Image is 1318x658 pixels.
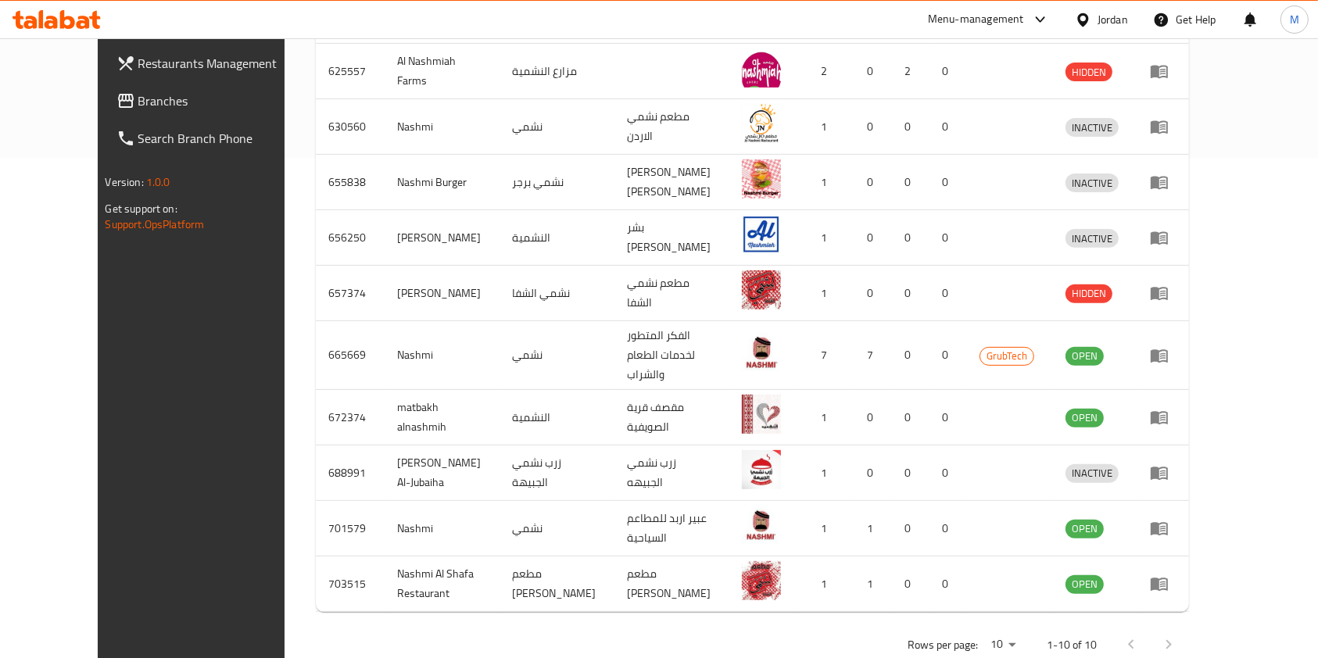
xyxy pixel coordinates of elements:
img: Nashmi Alshafa [742,270,781,309]
td: 1 [800,210,854,266]
td: 2 [800,44,854,99]
td: Nashmi Burger [385,155,500,210]
td: 0 [892,99,929,155]
div: INACTIVE [1066,464,1119,483]
td: مطعم نشمي الشفا [614,266,729,321]
div: OPEN [1066,347,1104,366]
img: Nashmi [742,333,781,372]
p: Rows per page: [908,635,978,655]
td: 1 [800,99,854,155]
td: 0 [929,155,967,210]
span: 1.0.0 [146,172,170,192]
td: 1 [854,556,892,612]
span: M [1290,11,1299,28]
div: Menu [1150,408,1179,427]
span: HIDDEN [1066,284,1112,302]
div: Menu [1150,346,1179,365]
span: GrubTech [980,347,1033,365]
span: Version: [106,172,144,192]
td: [PERSON_NAME] [385,210,500,266]
span: OPEN [1066,409,1104,427]
td: [PERSON_NAME] Al-Jubaiha [385,445,500,501]
td: 0 [929,321,967,390]
td: 625557 [316,44,385,99]
td: 655838 [316,155,385,210]
td: 0 [892,556,929,612]
td: 0 [929,556,967,612]
img: matbakh alnashmih [742,395,781,434]
td: 0 [854,390,892,445]
span: HIDDEN [1066,63,1112,81]
td: 672374 [316,390,385,445]
td: 0 [929,44,967,99]
div: Menu [1150,117,1179,136]
td: 7 [800,321,854,390]
img: Zarb Nashmi Al-Jubaiha [742,450,781,489]
td: مطعم نشمي الاردن [614,99,729,155]
span: INACTIVE [1066,464,1119,482]
td: 1 [800,556,854,612]
td: [PERSON_NAME] [385,266,500,321]
span: Branches [138,91,306,110]
td: النشمية [500,210,614,266]
td: 701579 [316,501,385,556]
td: 7 [854,321,892,390]
td: 665669 [316,321,385,390]
div: OPEN [1066,409,1104,427]
td: الفكر المتطور لخدمات الطعام والشراب [614,321,729,390]
div: INACTIVE [1066,229,1119,248]
img: Al Nashmieh [742,215,781,254]
a: Search Branch Phone [104,120,318,157]
td: 1 [854,501,892,556]
td: نشمي [500,501,614,556]
span: INACTIVE [1066,119,1119,137]
span: OPEN [1066,575,1104,593]
td: 0 [892,501,929,556]
td: نشمي [500,321,614,390]
td: 1 [800,501,854,556]
img: Nashmi [742,104,781,143]
td: 0 [892,321,929,390]
td: مزارع النشمية [500,44,614,99]
span: OPEN [1066,520,1104,538]
div: Menu [1150,62,1179,80]
div: Menu [1150,574,1179,593]
td: 688991 [316,445,385,501]
td: 656250 [316,210,385,266]
td: 1 [800,155,854,210]
td: بشر [PERSON_NAME] [614,210,729,266]
td: 630560 [316,99,385,155]
span: INACTIVE [1066,174,1119,192]
td: 0 [929,210,967,266]
td: عبير اربد للمطاعم السياحية [614,501,729,556]
div: Menu [1150,228,1179,247]
td: 0 [854,445,892,501]
td: نشمي الشفا [500,266,614,321]
div: OPEN [1066,520,1104,538]
div: Menu [1150,463,1179,482]
img: Al Nashmiah Farms [742,48,781,88]
td: 0 [892,390,929,445]
a: Branches [104,82,318,120]
td: 0 [929,501,967,556]
td: Nashmi [385,99,500,155]
td: Nashmi [385,321,500,390]
td: 657374 [316,266,385,321]
span: Search Branch Phone [138,129,306,148]
td: 0 [854,99,892,155]
td: زرب نشمي الجبيهه [614,445,729,501]
td: 0 [892,445,929,501]
div: Jordan [1098,11,1128,28]
a: Support.OpsPlatform [106,214,205,234]
td: 0 [854,266,892,321]
td: 0 [929,266,967,321]
td: 1 [800,445,854,501]
td: Nashmi [385,501,500,556]
img: Nashmi Al Shafa Restaurant [742,561,781,600]
td: مقصف قرية الصويفية [614,390,729,445]
td: 0 [854,210,892,266]
td: 0 [892,210,929,266]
